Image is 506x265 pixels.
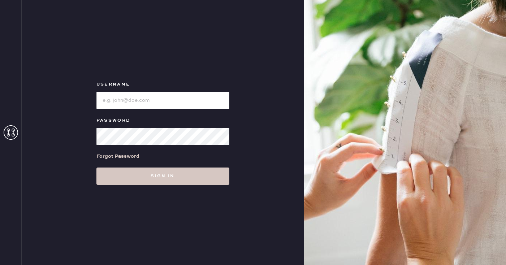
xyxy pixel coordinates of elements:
div: Forgot Password [96,152,139,160]
input: e.g. john@doe.com [96,92,229,109]
button: Sign in [96,168,229,185]
label: Username [96,80,229,89]
a: Forgot Password [96,145,139,168]
label: Password [96,116,229,125]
